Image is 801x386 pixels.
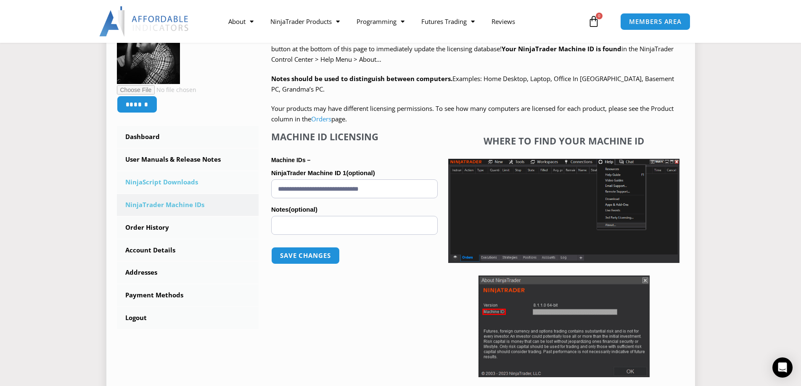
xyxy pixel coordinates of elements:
[117,307,259,329] a: Logout
[502,45,621,53] strong: Your NinjaTrader Machine ID is found
[99,6,190,37] img: LogoAI | Affordable Indicators – NinjaTrader
[271,131,438,142] h4: Machine ID Licensing
[117,21,180,84] img: f7112a51e0fcf315e3b4805ca5cae9f1b1f9dec36e4fe1df20c367b4deae0ed4
[448,159,679,263] img: Screenshot 2025-01-17 1155544 | Affordable Indicators – NinjaTrader
[772,357,793,378] div: Open Intercom Messenger
[117,194,259,216] a: NinjaTrader Machine IDs
[311,115,331,123] a: Orders
[575,9,612,34] a: 0
[483,12,523,31] a: Reviews
[220,12,262,31] a: About
[271,167,438,179] label: NinjaTrader Machine ID 1
[596,13,603,19] span: 0
[117,284,259,306] a: Payment Methods
[117,171,259,193] a: NinjaScript Downloads
[271,74,452,83] strong: Notes should be used to distinguish between computers.
[629,18,682,25] span: MEMBERS AREA
[117,126,259,329] nav: Account pages
[271,74,674,94] span: Examples: Home Desktop, Laptop, Office In [GEOGRAPHIC_DATA], Basement PC, Grandma’s PC.
[478,276,650,377] img: Screenshot 2025-01-17 114931 | Affordable Indicators – NinjaTrader
[346,169,375,176] span: (optional)
[271,34,674,63] span: Click the ‘SAVE CHANGES’ button at the bottom of this page to immediately update the licensing da...
[271,104,674,123] span: Your products may have different licensing permissions. To see how many computers are licensed fo...
[117,239,259,261] a: Account Details
[220,12,586,31] nav: Menu
[117,217,259,239] a: Order History
[348,12,413,31] a: Programming
[289,206,317,213] span: (optional)
[262,12,348,31] a: NinjaTrader Products
[117,126,259,148] a: Dashboard
[271,157,310,163] strong: Machine IDs –
[117,262,259,284] a: Addresses
[620,13,690,30] a: MEMBERS AREA
[413,12,483,31] a: Futures Trading
[271,203,438,216] label: Notes
[271,247,340,264] button: Save changes
[448,135,679,146] h4: Where to find your Machine ID
[117,149,259,171] a: User Manuals & Release Notes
